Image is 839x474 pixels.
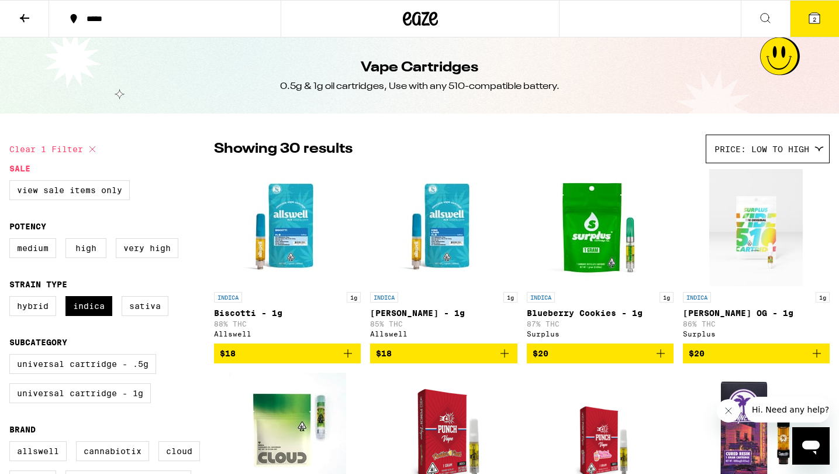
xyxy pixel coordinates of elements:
p: Biscotti - 1g [214,308,361,318]
button: Add to bag [683,344,830,363]
label: Universal Cartridge - .5g [9,354,156,374]
p: 1g [660,292,674,303]
label: Allswell [9,441,67,461]
p: INDICA [214,292,242,303]
label: View Sale Items Only [9,180,130,200]
p: 86% THC [683,320,830,328]
a: Open page for Blueberry Cookies - 1g from Surplus [527,169,674,344]
a: Open page for King Louis XIII - 1g from Allswell [370,169,517,344]
div: Allswell [370,330,517,338]
label: Very High [116,238,178,258]
div: Surplus [527,330,674,338]
button: Add to bag [370,344,517,363]
button: Add to bag [214,344,361,363]
p: INDICA [370,292,398,303]
label: Hybrid [9,296,56,316]
span: Price: Low to High [714,145,809,154]
h1: Vape Cartridges [361,58,478,78]
legend: Sale [9,164,30,173]
label: Indica [65,296,112,316]
label: Universal Cartridge - 1g [9,383,151,403]
legend: Subcategory [9,338,67,347]
button: 2 [790,1,839,37]
legend: Potency [9,222,46,231]
label: Medium [9,238,56,258]
span: $20 [533,349,548,358]
p: [PERSON_NAME] - 1g [370,308,517,318]
label: Cloud [158,441,200,461]
legend: Strain Type [9,280,67,289]
span: 2 [813,16,816,23]
label: Sativa [122,296,168,316]
div: 0.5g & 1g oil cartridges, Use with any 510-compatible battery. [280,80,560,93]
div: Surplus [683,330,830,338]
p: 1g [347,292,361,303]
div: Allswell [214,330,361,338]
a: Open page for Biscotti - 1g from Allswell [214,169,361,344]
span: $20 [689,349,705,358]
p: 87% THC [527,320,674,328]
iframe: Button to launch messaging window [792,427,830,465]
p: INDICA [527,292,555,303]
img: Surplus - Blueberry Cookies - 1g [541,169,658,286]
label: Cannabiotix [76,441,149,461]
p: Showing 30 results [214,139,353,159]
button: Add to bag [527,344,674,363]
p: [PERSON_NAME] OG - 1g [683,308,830,318]
label: High [65,238,106,258]
span: $18 [376,349,392,358]
p: 1g [503,292,517,303]
img: Surplus - King Louie OG - 1g [709,169,803,286]
p: Blueberry Cookies - 1g [527,308,674,318]
a: Open page for King Louie OG - 1g from Surplus [683,169,830,344]
p: 85% THC [370,320,517,328]
button: Clear 1 filter [9,135,99,164]
span: $18 [220,349,236,358]
img: Allswell - Biscotti - 1g [229,169,346,286]
iframe: Message from company [745,397,830,423]
p: 1g [816,292,830,303]
iframe: Close message [717,399,740,423]
img: Allswell - King Louis XIII - 1g [385,169,502,286]
p: 88% THC [214,320,361,328]
p: INDICA [683,292,711,303]
legend: Brand [9,425,36,434]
